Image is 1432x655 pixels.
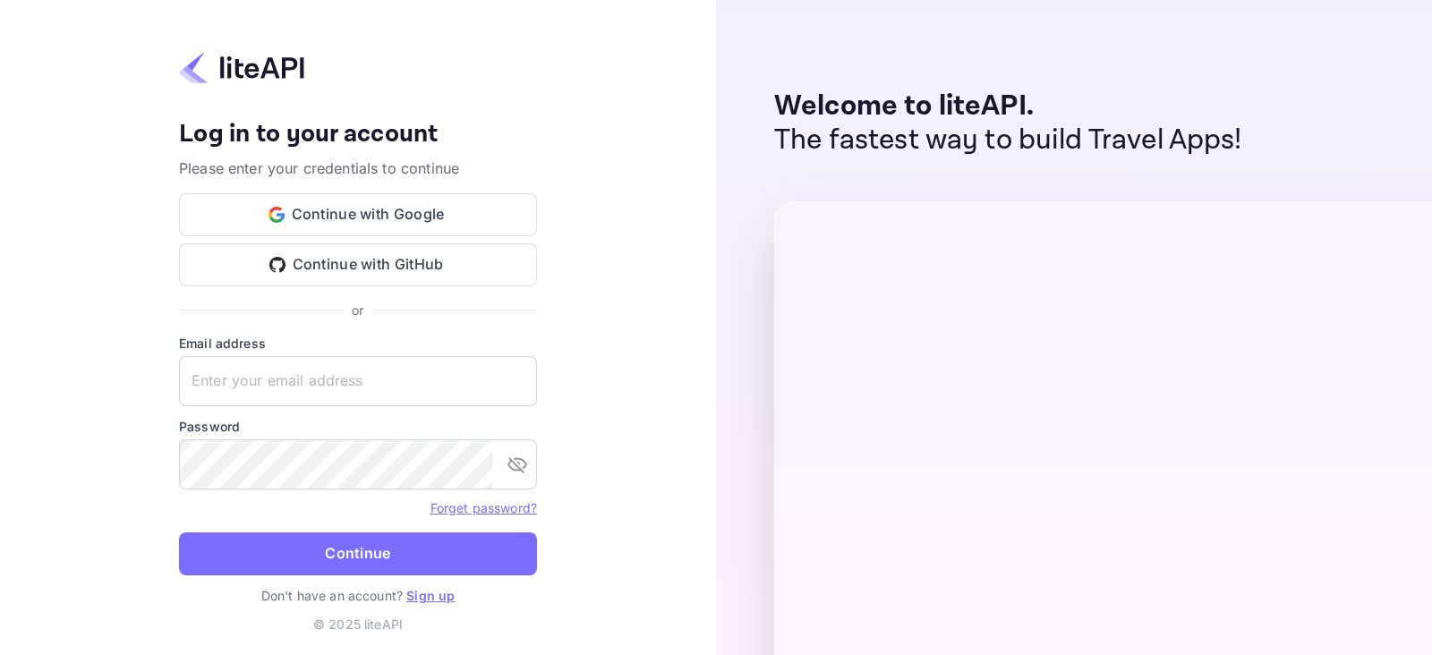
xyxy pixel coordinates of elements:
[406,588,455,603] a: Sign up
[179,193,537,236] button: Continue with Google
[179,356,537,406] input: Enter your email address
[179,243,537,286] button: Continue with GitHub
[179,334,537,353] label: Email address
[499,447,535,482] button: toggle password visibility
[352,301,363,319] p: or
[179,119,537,150] h4: Log in to your account
[179,157,537,179] p: Please enter your credentials to continue
[179,417,537,436] label: Password
[179,532,537,575] button: Continue
[430,498,537,516] a: Forget password?
[179,586,537,605] p: Don't have an account?
[774,89,1242,123] p: Welcome to liteAPI.
[179,50,304,85] img: liteapi
[774,123,1242,157] p: The fastest way to build Travel Apps!
[313,615,403,634] p: © 2025 liteAPI
[430,500,537,515] a: Forget password?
